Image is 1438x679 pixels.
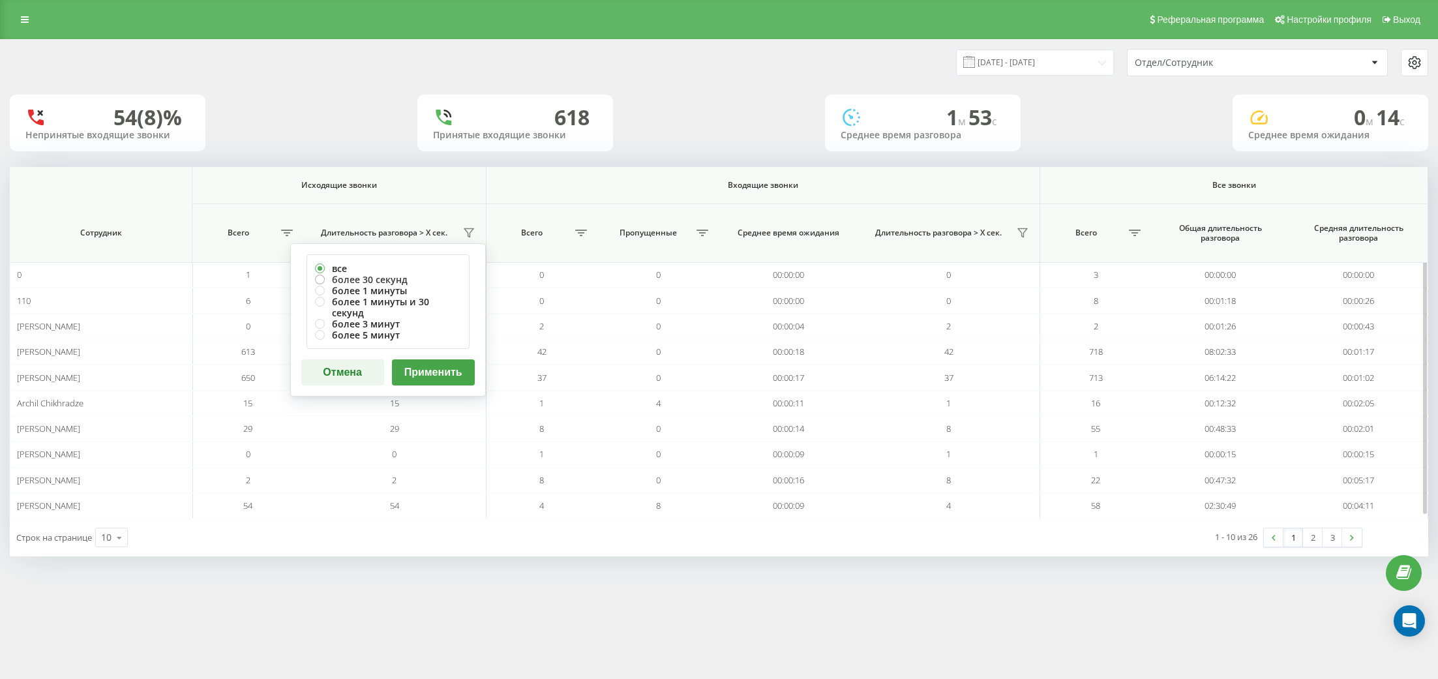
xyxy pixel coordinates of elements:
span: Всего [199,228,277,238]
td: 00:00:16 [719,468,857,493]
span: 6 [246,295,250,307]
span: 613 [241,346,255,357]
span: 22 [1091,474,1100,486]
td: 00:00:04 [719,314,857,339]
span: 0 [656,423,661,434]
span: [PERSON_NAME] [17,423,80,434]
span: 1 [946,448,951,460]
span: [PERSON_NAME] [17,346,80,357]
div: 618 [554,105,590,130]
div: Open Intercom Messenger [1394,605,1425,637]
span: 3 [1094,269,1098,280]
span: 110 [17,295,31,307]
span: Входящие звонки [520,180,1006,190]
span: 58 [1091,500,1100,511]
span: 37 [944,372,953,384]
td: 00:00:26 [1290,288,1428,313]
span: 0 [656,474,661,486]
td: 08:02:33 [1151,339,1289,365]
span: 0 [656,346,661,357]
button: Отмена [301,359,384,385]
td: 00:00:00 [1151,262,1289,288]
span: 37 [537,372,547,384]
td: 00:01:26 [1151,314,1289,339]
label: более 1 минуты [315,285,461,296]
td: 00:00:15 [1290,442,1428,467]
span: Средняя длительность разговора [1302,223,1415,243]
span: 29 [390,423,399,434]
td: 00:12:32 [1151,391,1289,416]
div: Среднее время разговора [841,130,1005,141]
span: 0 [17,269,22,280]
a: 1 [1283,528,1303,547]
span: 4 [946,500,951,511]
label: более 5 минут [315,329,461,340]
label: более 3 минут [315,318,461,329]
span: 1 [1094,448,1098,460]
span: 713 [1089,372,1103,384]
span: 16 [1091,397,1100,409]
button: Применить [392,359,475,385]
span: 1 [246,269,250,280]
span: 0 [246,448,250,460]
td: 00:00:17 [719,365,857,390]
span: Archil Chikhradze [17,397,83,409]
span: м [1366,114,1376,128]
span: 0 [539,269,544,280]
span: 1 [946,103,968,131]
span: 0 [1354,103,1376,131]
span: [PERSON_NAME] [17,448,80,460]
td: 00:05:17 [1290,468,1428,493]
span: 2 [246,474,250,486]
span: 29 [243,423,252,434]
span: 718 [1089,346,1103,357]
td: 00:02:01 [1290,416,1428,442]
td: 00:02:05 [1290,391,1428,416]
td: 00:04:11 [1290,493,1428,519]
span: Выход [1393,14,1420,25]
span: [PERSON_NAME] [17,500,80,511]
td: 00:00:43 [1290,314,1428,339]
span: 14 [1376,103,1405,131]
span: 2 [1094,320,1098,332]
span: м [958,114,968,128]
span: 54 [243,500,252,511]
span: 0 [656,269,661,280]
span: 0 [946,295,951,307]
span: 8 [539,423,544,434]
td: 00:01:02 [1290,365,1428,390]
div: Принятые входящие звонки [433,130,597,141]
label: более 1 минуты и 30 секунд [315,296,461,318]
span: 2 [946,320,951,332]
span: 8 [1094,295,1098,307]
span: Длительность разговора > Х сек. [864,228,1013,238]
span: Все звонки [1066,180,1402,190]
span: Среднее время ожидания [732,228,845,238]
span: Пропущенные [604,228,693,238]
span: c [992,114,997,128]
span: 1 [539,397,544,409]
span: Общая длительность разговора [1164,223,1277,243]
span: c [1400,114,1405,128]
span: 2 [392,474,397,486]
span: 15 [243,397,252,409]
span: 4 [539,500,544,511]
td: 00:00:11 [719,391,857,416]
span: 0 [656,448,661,460]
td: 00:00:09 [719,493,857,519]
span: 55 [1091,423,1100,434]
span: Исходящие звонки [213,180,465,190]
span: 0 [656,295,661,307]
td: 00:00:00 [719,288,857,313]
td: 00:00:15 [1151,442,1289,467]
td: 02:30:49 [1151,493,1289,519]
div: Среднее время ожидания [1248,130,1413,141]
td: 00:01:17 [1290,339,1428,365]
span: [PERSON_NAME] [17,474,80,486]
span: Длительность разговора > Х сек. [310,228,458,238]
span: 8 [946,423,951,434]
div: 54 (8)% [113,105,182,130]
span: Строк на странице [16,532,92,543]
span: 8 [656,500,661,511]
span: 2 [539,320,544,332]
